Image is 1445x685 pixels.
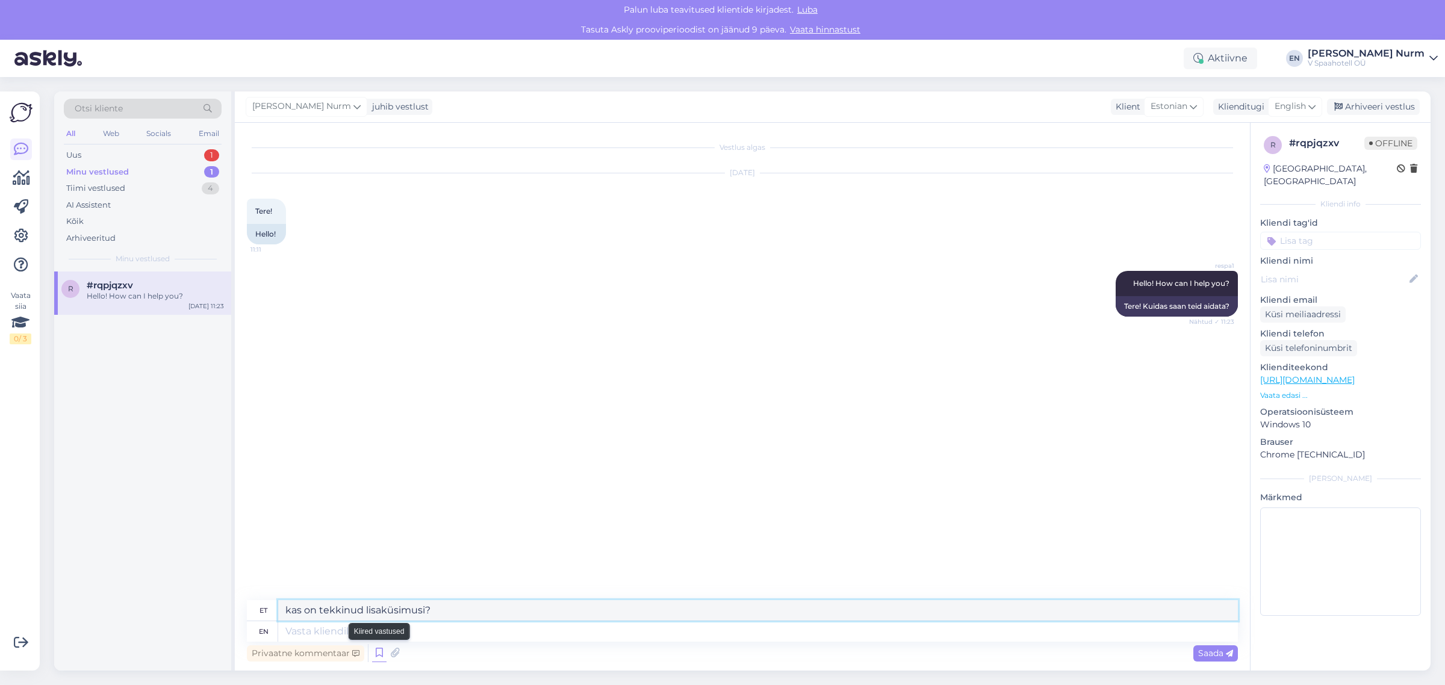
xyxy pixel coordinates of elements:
[1260,294,1421,306] p: Kliendi email
[786,24,864,35] a: Vaata hinnastust
[1213,101,1264,113] div: Klienditugi
[247,224,286,244] div: Hello!
[259,600,267,621] div: et
[1189,261,1234,270] span: respa1
[87,291,224,302] div: Hello! How can I help you?
[1260,418,1421,431] p: Windows 10
[66,166,129,178] div: Minu vestlused
[1308,49,1438,68] a: [PERSON_NAME] NurmV Spaahotell OÜ
[64,126,78,141] div: All
[1151,100,1187,113] span: Estonian
[1260,255,1421,267] p: Kliendi nimi
[1289,136,1364,150] div: # rqpjqzxv
[255,206,272,215] span: Tere!
[1308,58,1425,68] div: V Spaahotell OÜ
[1184,48,1257,69] div: Aktiivne
[10,101,33,124] img: Askly Logo
[10,290,31,344] div: Vaata siia
[66,215,84,228] div: Kõik
[1260,374,1355,385] a: [URL][DOMAIN_NAME]
[794,4,821,15] span: Luba
[1264,163,1397,188] div: [GEOGRAPHIC_DATA], [GEOGRAPHIC_DATA]
[75,102,123,115] span: Otsi kliente
[367,101,429,113] div: juhib vestlust
[1261,273,1407,286] input: Lisa nimi
[247,645,364,662] div: Privaatne kommentaar
[202,182,219,194] div: 4
[1260,448,1421,461] p: Chrome [TECHNICAL_ID]
[1198,648,1233,659] span: Saada
[1260,406,1421,418] p: Operatsioonisüsteem
[1111,101,1140,113] div: Klient
[1327,99,1420,115] div: Arhiveeri vestlus
[1260,217,1421,229] p: Kliendi tag'id
[101,126,122,141] div: Web
[1116,296,1238,317] div: Tere! Kuidas saan teid aidata?
[144,126,173,141] div: Socials
[1133,279,1229,288] span: Hello! How can I help you?
[1270,140,1276,149] span: r
[10,333,31,344] div: 0 / 3
[204,149,219,161] div: 1
[252,100,351,113] span: [PERSON_NAME] Nurm
[1260,306,1346,323] div: Küsi meiliaadressi
[1189,317,1234,326] span: Nähtud ✓ 11:23
[354,626,405,637] small: Kiired vastused
[66,199,111,211] div: AI Assistent
[1260,199,1421,209] div: Kliendi info
[1260,436,1421,448] p: Brauser
[1275,100,1306,113] span: English
[1364,137,1417,150] span: Offline
[116,253,170,264] span: Minu vestlused
[196,126,222,141] div: Email
[1260,491,1421,504] p: Märkmed
[250,245,296,254] span: 11:11
[1308,49,1425,58] div: [PERSON_NAME] Nurm
[66,149,81,161] div: Uus
[1260,473,1421,484] div: [PERSON_NAME]
[1286,50,1303,67] div: EN
[68,284,73,293] span: r
[1260,340,1357,356] div: Küsi telefoninumbrit
[259,621,269,642] div: en
[66,182,125,194] div: Tiimi vestlused
[247,167,1238,178] div: [DATE]
[1260,232,1421,250] input: Lisa tag
[66,232,116,244] div: Arhiveeritud
[278,600,1238,621] textarea: kas on tekkinud lisaküsimusi?
[1260,361,1421,374] p: Klienditeekond
[247,142,1238,153] div: Vestlus algas
[188,302,224,311] div: [DATE] 11:23
[1260,390,1421,401] p: Vaata edasi ...
[204,166,219,178] div: 1
[87,280,133,291] span: #rqpjqzxv
[1260,327,1421,340] p: Kliendi telefon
